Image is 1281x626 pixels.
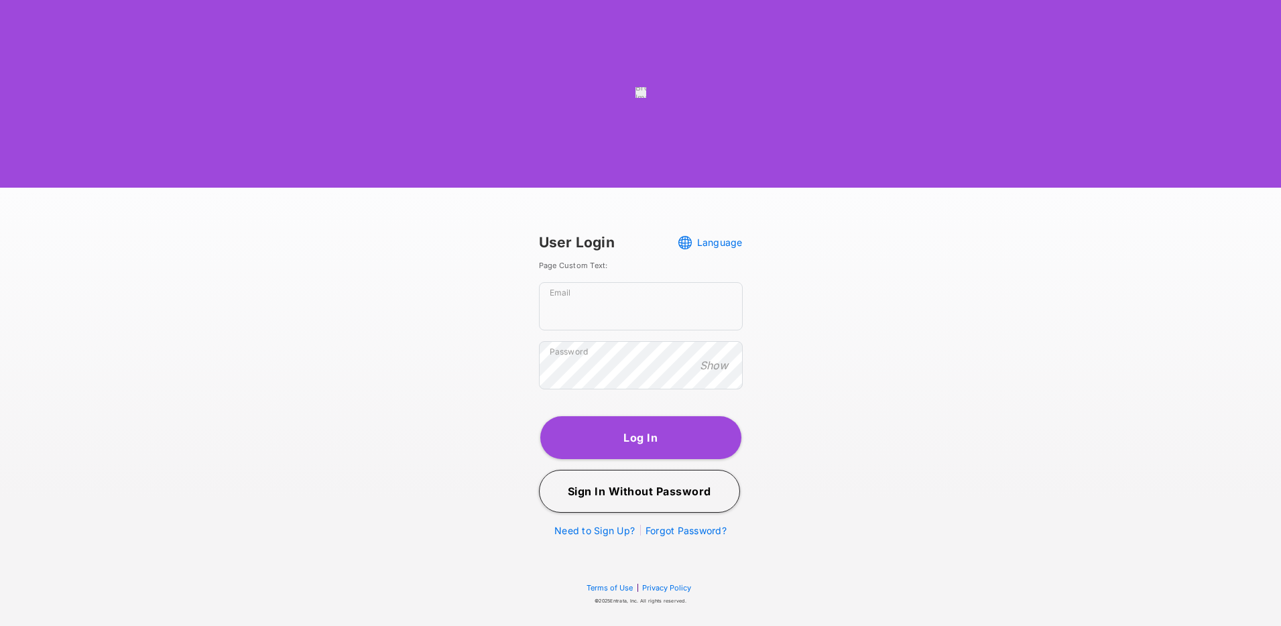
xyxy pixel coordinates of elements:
button: Log In [540,416,741,459]
button: Sign In Without Password [539,470,740,513]
p: © 2025 Entrata, Inc. All rights reserved. [539,598,743,605]
a: Forgot Password? [646,525,727,536]
button: Terms of Use [587,583,633,592]
span: User Login [539,234,615,251]
button: Privacy Policy [638,582,695,593]
a: Need to Sign Up? [554,525,635,536]
span: Page Custom Text: [539,261,608,270]
a: Language [678,236,743,249]
button: Show [696,358,732,373]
